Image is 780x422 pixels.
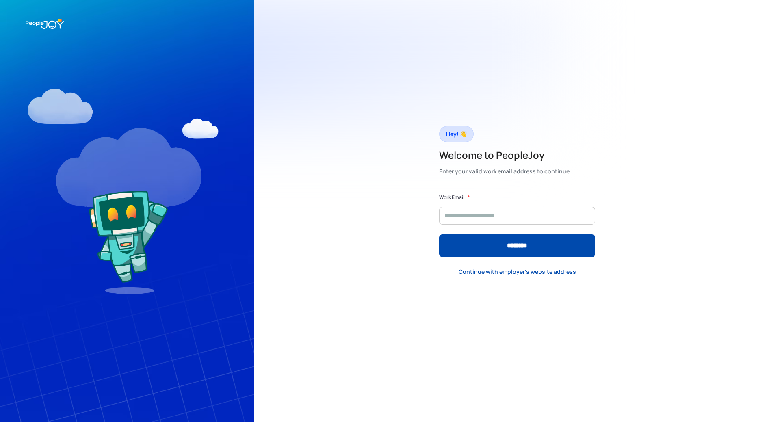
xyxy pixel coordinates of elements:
form: Form [439,193,595,257]
div: Hey! 👋 [446,128,467,140]
div: Continue with employer's website address [459,268,576,276]
div: Enter your valid work email address to continue [439,166,570,177]
a: Continue with employer's website address [452,263,583,280]
h2: Welcome to PeopleJoy [439,149,570,162]
label: Work Email [439,193,464,201]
